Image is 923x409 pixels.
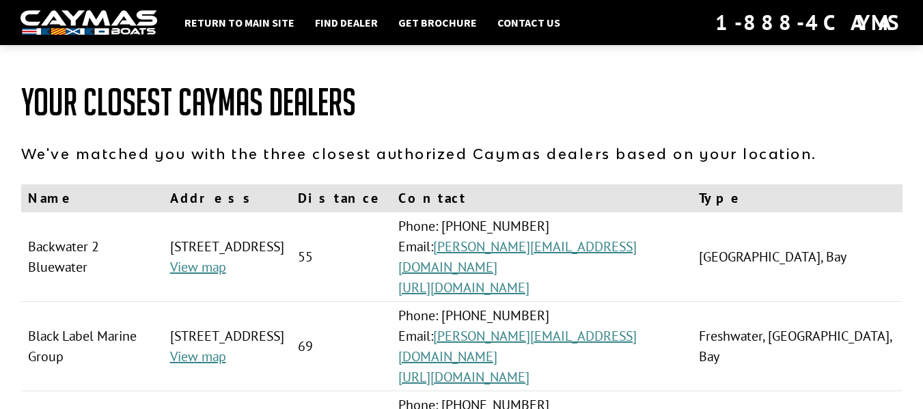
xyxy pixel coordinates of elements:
[391,302,693,391] td: Phone: [PHONE_NUMBER] Email:
[20,10,157,36] img: white-logo-c9c8dbefe5ff5ceceb0f0178aa75bf4bb51f6bca0971e226c86eb53dfe498488.png
[692,184,902,212] th: Type
[391,14,484,31] a: Get Brochure
[21,82,903,123] h1: Your Closest Caymas Dealers
[21,212,163,302] td: Backwater 2 Bluewater
[291,302,391,391] td: 69
[163,302,291,391] td: [STREET_ADDRESS]
[491,14,567,31] a: Contact Us
[398,279,529,296] a: [URL][DOMAIN_NAME]
[692,212,902,302] td: [GEOGRAPHIC_DATA], Bay
[163,184,291,212] th: Address
[398,368,529,386] a: [URL][DOMAIN_NAME]
[21,143,903,164] p: We've matched you with the three closest authorized Caymas dealers based on your location.
[692,302,902,391] td: Freshwater, [GEOGRAPHIC_DATA], Bay
[21,184,163,212] th: Name
[291,184,391,212] th: Distance
[170,258,226,276] a: View map
[291,212,391,302] td: 55
[21,302,163,391] td: Black Label Marine Group
[398,327,637,365] a: [PERSON_NAME][EMAIL_ADDRESS][DOMAIN_NAME]
[715,8,903,38] div: 1-888-4CAYMAS
[398,238,637,276] a: [PERSON_NAME][EMAIL_ADDRESS][DOMAIN_NAME]
[308,14,385,31] a: Find Dealer
[163,212,291,302] td: [STREET_ADDRESS]
[178,14,301,31] a: Return to main site
[391,212,693,302] td: Phone: [PHONE_NUMBER] Email:
[170,348,226,365] a: View map
[391,184,693,212] th: Contact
